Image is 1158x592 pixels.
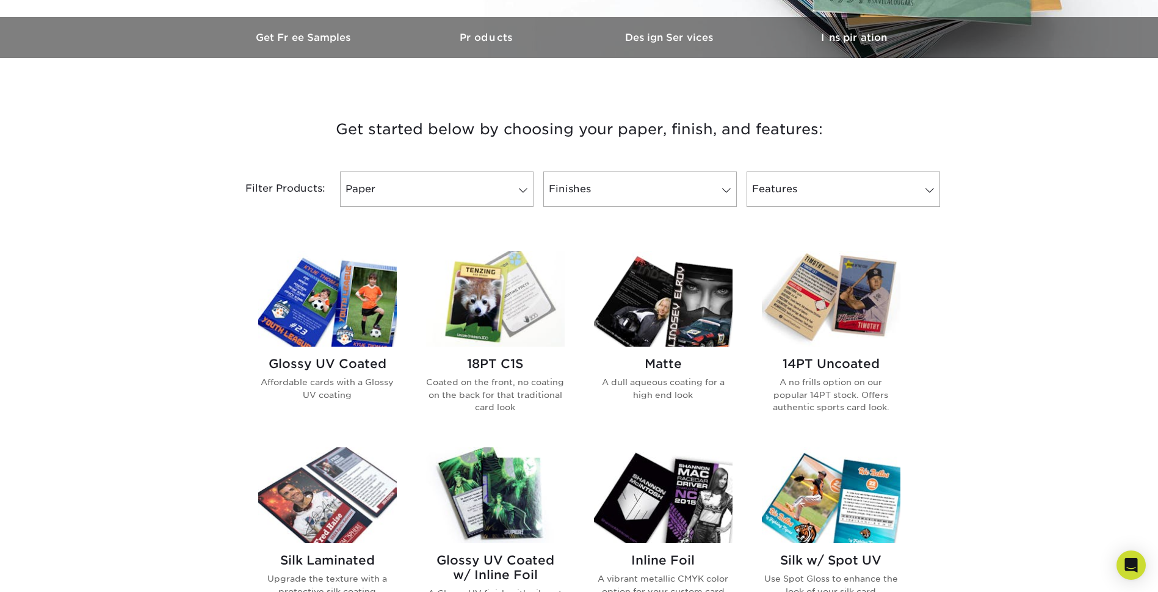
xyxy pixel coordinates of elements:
[594,356,733,371] h2: Matte
[258,376,397,401] p: Affordable cards with a Glossy UV coating
[594,251,733,347] img: Matte Trading Cards
[396,17,579,58] a: Products
[543,171,737,207] a: Finishes
[213,17,396,58] a: Get Free Samples
[594,376,733,401] p: A dull aqueous coating for a high end look
[579,32,762,43] h3: Design Services
[594,251,733,433] a: Matte Trading Cards Matte A dull aqueous coating for a high end look
[594,447,733,543] img: Inline Foil Trading Cards
[258,251,397,433] a: Glossy UV Coated Trading Cards Glossy UV Coated Affordable cards with a Glossy UV coating
[762,447,900,543] img: Silk w/ Spot UV Trading Cards
[3,555,104,588] iframe: Google Customer Reviews
[762,17,946,58] a: Inspiration
[426,251,565,347] img: 18PT C1S Trading Cards
[762,356,900,371] h2: 14PT Uncoated
[213,171,335,207] div: Filter Products:
[762,251,900,347] img: 14PT Uncoated Trading Cards
[258,356,397,371] h2: Glossy UV Coated
[426,553,565,582] h2: Glossy UV Coated w/ Inline Foil
[426,251,565,433] a: 18PT C1S Trading Cards 18PT C1S Coated on the front, no coating on the back for that traditional ...
[426,356,565,371] h2: 18PT C1S
[762,553,900,568] h2: Silk w/ Spot UV
[258,553,397,568] h2: Silk Laminated
[762,376,900,413] p: A no frills option on our popular 14PT stock. Offers authentic sports card look.
[762,32,946,43] h3: Inspiration
[762,251,900,433] a: 14PT Uncoated Trading Cards 14PT Uncoated A no frills option on our popular 14PT stock. Offers au...
[340,171,534,207] a: Paper
[258,251,397,347] img: Glossy UV Coated Trading Cards
[1116,550,1146,580] div: Open Intercom Messenger
[258,447,397,543] img: Silk Laminated Trading Cards
[594,553,733,568] h2: Inline Foil
[747,171,940,207] a: Features
[222,102,936,157] h3: Get started below by choosing your paper, finish, and features:
[426,447,565,543] img: Glossy UV Coated w/ Inline Foil Trading Cards
[579,17,762,58] a: Design Services
[213,32,396,43] h3: Get Free Samples
[396,32,579,43] h3: Products
[426,376,565,413] p: Coated on the front, no coating on the back for that traditional card look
